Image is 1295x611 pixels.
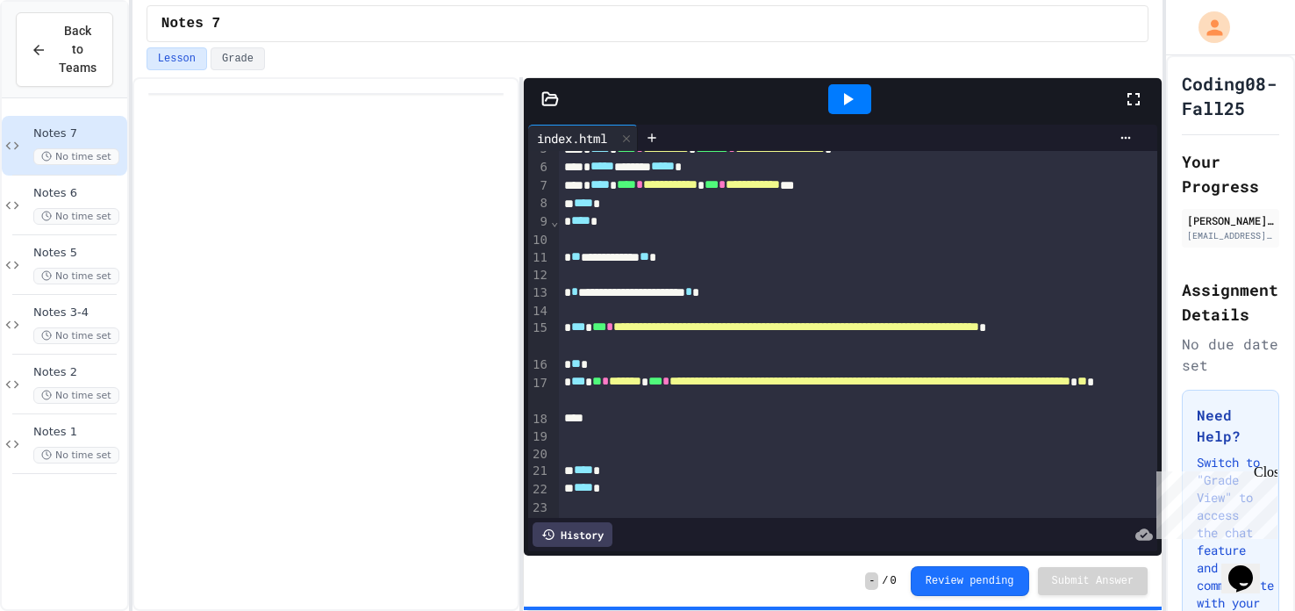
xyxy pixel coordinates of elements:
div: 6 [528,159,550,177]
h1: Coding08-Fall25 [1182,71,1279,120]
div: 21 [528,463,550,481]
div: Chat with us now!Close [7,7,121,111]
span: Notes 5 [33,246,124,261]
div: 17 [528,375,550,412]
div: My Account [1180,7,1234,47]
div: 15 [528,320,550,356]
button: Lesson [147,47,207,70]
span: No time set [33,387,119,404]
div: 10 [528,232,550,249]
span: Notes 7 [33,126,124,141]
span: Notes 7 [161,13,220,34]
div: index.html [528,129,616,147]
div: 19 [528,428,550,446]
span: Notes 3-4 [33,305,124,320]
h2: Assignment Details [1182,277,1279,327]
span: No time set [33,208,119,225]
h2: Your Progress [1182,149,1279,198]
div: 13 [528,284,550,303]
div: 11 [528,249,550,268]
div: 8 [528,195,550,213]
div: 7 [528,177,550,196]
div: 9 [528,213,550,232]
span: Notes 6 [33,186,124,201]
button: Grade [211,47,265,70]
button: Submit Answer [1038,567,1148,595]
button: Review pending [911,566,1029,596]
div: 12 [528,267,550,284]
div: [EMAIL_ADDRESS][DOMAIN_NAME] [1187,229,1274,242]
div: 20 [528,446,550,464]
span: Notes 1 [33,425,124,440]
div: index.html [528,125,638,151]
span: No time set [33,148,119,165]
span: Back to Teams [57,22,98,77]
div: No due date set [1182,334,1279,376]
span: - [865,572,878,590]
h3: Need Help? [1197,405,1264,447]
span: / [882,574,888,588]
div: 22 [528,481,550,500]
button: Back to Teams [16,12,113,87]
span: Notes 2 [33,365,124,380]
div: 16 [528,356,550,375]
span: Submit Answer [1052,574,1134,588]
div: 18 [528,411,550,428]
span: No time set [33,327,119,344]
span: No time set [33,447,119,464]
span: 0 [891,574,897,588]
div: 14 [528,303,550,320]
span: Fold line [550,214,559,228]
div: History [533,522,612,547]
div: [PERSON_NAME] '29 [1187,212,1274,228]
div: 23 [528,500,550,517]
span: No time set [33,268,119,284]
iframe: chat widget [1149,464,1277,539]
iframe: chat widget [1221,541,1277,593]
